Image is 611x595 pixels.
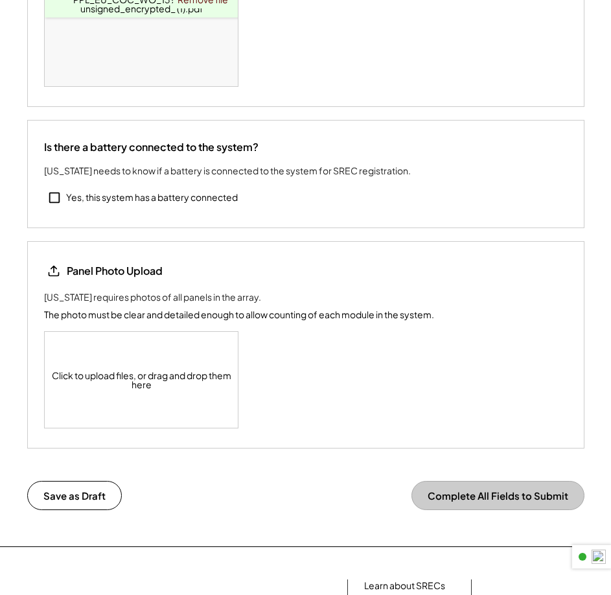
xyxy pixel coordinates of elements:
button: Complete All Fields to Submit [411,481,584,510]
button: Save as Draft [27,481,122,510]
div: [US_STATE] needs to know if a battery is connected to the system for SREC registration. [44,164,411,178]
a: Learn about SRECs [364,579,445,592]
div: The photo must be clear and detailed enough to allow counting of each module in the system. [44,308,434,321]
div: Panel Photo Upload [67,264,163,278]
div: [US_STATE] requires photos of all panels in the array. [44,290,261,304]
div: Yes, this system has a battery connected [66,191,238,204]
div: Is there a battery connected to the system? [44,140,259,154]
div: Click to upload files, or drag and drop them here [45,332,239,428]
